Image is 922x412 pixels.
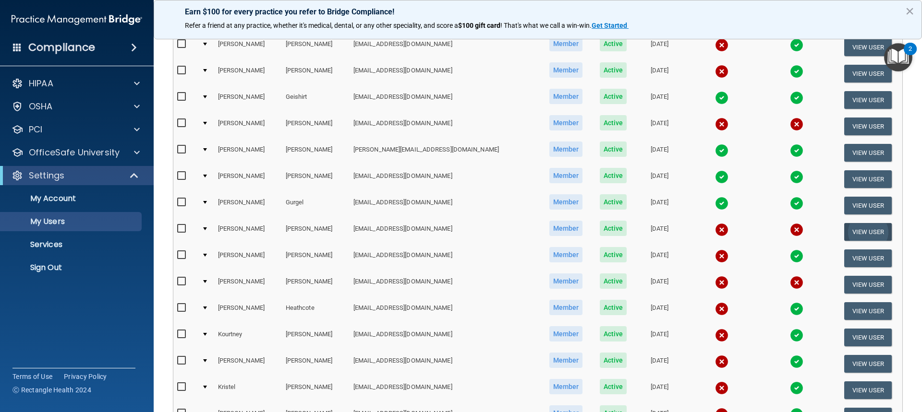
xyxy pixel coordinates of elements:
td: [PERSON_NAME] [282,351,350,377]
td: [PERSON_NAME] [282,140,350,166]
img: tick.e7d51cea.svg [790,65,803,78]
p: PCI [29,124,42,135]
img: tick.e7d51cea.svg [790,302,803,316]
a: Get Started [592,22,629,29]
button: View User [844,170,892,188]
span: Active [600,300,627,315]
p: My Account [6,194,137,203]
img: PMB logo [12,10,142,29]
td: [PERSON_NAME] [214,245,282,271]
td: [EMAIL_ADDRESS][DOMAIN_NAME] [350,113,540,140]
td: [PERSON_NAME] [214,271,282,298]
td: [EMAIL_ADDRESS][DOMAIN_NAME] [350,166,540,192]
img: cross.ca9f0e7f.svg [790,118,803,131]
span: Member [549,300,583,315]
td: [DATE] [635,60,684,87]
td: [EMAIL_ADDRESS][DOMAIN_NAME] [350,377,540,403]
td: [EMAIL_ADDRESS][DOMAIN_NAME] [350,60,540,87]
span: Member [549,115,583,130]
button: View User [844,91,892,109]
span: Member [549,194,583,210]
img: tick.e7d51cea.svg [790,170,803,184]
td: [PERSON_NAME] [214,192,282,219]
span: Active [600,115,627,130]
a: OSHA [12,101,140,112]
p: OfficeSafe University [29,147,120,158]
span: Member [549,141,583,157]
img: cross.ca9f0e7f.svg [790,276,803,289]
span: Refer a friend at any practice, whether it's medical, dental, or any other speciality, and score a [185,22,458,29]
button: View User [844,144,892,162]
td: [PERSON_NAME] [214,34,282,60]
td: [DATE] [635,34,684,60]
p: Services [6,240,137,249]
td: [PERSON_NAME] [282,34,350,60]
span: Member [549,326,583,341]
span: Active [600,221,627,236]
span: Member [549,247,583,262]
td: [PERSON_NAME] [214,351,282,377]
a: Settings [12,170,139,181]
p: HIPAA [29,78,53,89]
td: [PERSON_NAME] [214,113,282,140]
td: [PERSON_NAME] [282,60,350,87]
p: OSHA [29,101,53,112]
td: [DATE] [635,219,684,245]
img: cross.ca9f0e7f.svg [715,65,728,78]
span: Member [549,221,583,236]
span: Active [600,273,627,289]
span: Member [549,62,583,78]
p: Earn $100 for every practice you refer to Bridge Compliance! [185,7,891,16]
td: [EMAIL_ADDRESS][DOMAIN_NAME] [350,219,540,245]
img: tick.e7d51cea.svg [715,144,728,157]
td: [EMAIL_ADDRESS][DOMAIN_NAME] [350,192,540,219]
span: Member [549,273,583,289]
img: cross.ca9f0e7f.svg [715,381,728,395]
td: [PERSON_NAME] [214,140,282,166]
td: [DATE] [635,166,684,192]
td: [EMAIL_ADDRESS][DOMAIN_NAME] [350,87,540,113]
td: [PERSON_NAME] [282,113,350,140]
td: [PERSON_NAME] [282,377,350,403]
span: Active [600,36,627,51]
td: [EMAIL_ADDRESS][DOMAIN_NAME] [350,324,540,351]
a: Terms of Use [12,372,52,381]
img: tick.e7d51cea.svg [790,38,803,52]
td: Kristel [214,377,282,403]
a: HIPAA [12,78,140,89]
span: Active [600,62,627,78]
strong: Get Started [592,22,627,29]
button: View User [844,302,892,320]
p: My Users [6,217,137,226]
td: [DATE] [635,351,684,377]
td: [PERSON_NAME] [282,324,350,351]
img: tick.e7d51cea.svg [715,91,728,105]
img: cross.ca9f0e7f.svg [715,355,728,368]
img: cross.ca9f0e7f.svg [715,223,728,236]
button: View User [844,118,892,135]
td: [EMAIL_ADDRESS][DOMAIN_NAME] [350,351,540,377]
td: [DATE] [635,192,684,219]
td: [DATE] [635,377,684,403]
td: [DATE] [635,271,684,298]
td: [EMAIL_ADDRESS][DOMAIN_NAME] [350,245,540,271]
a: Privacy Policy [64,372,107,381]
span: Active [600,194,627,210]
div: 2 [909,49,912,61]
td: Kourtney [214,324,282,351]
button: Close [905,3,914,19]
img: tick.e7d51cea.svg [790,91,803,105]
span: Active [600,353,627,368]
span: Member [549,168,583,183]
td: [EMAIL_ADDRESS][DOMAIN_NAME] [350,271,540,298]
td: [PERSON_NAME] [214,87,282,113]
span: Member [549,379,583,394]
button: View User [844,355,892,373]
img: cross.ca9f0e7f.svg [715,249,728,263]
button: View User [844,276,892,294]
img: tick.e7d51cea.svg [790,355,803,368]
img: cross.ca9f0e7f.svg [790,223,803,236]
td: [DATE] [635,298,684,324]
h4: Compliance [28,41,95,54]
span: Member [549,36,583,51]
